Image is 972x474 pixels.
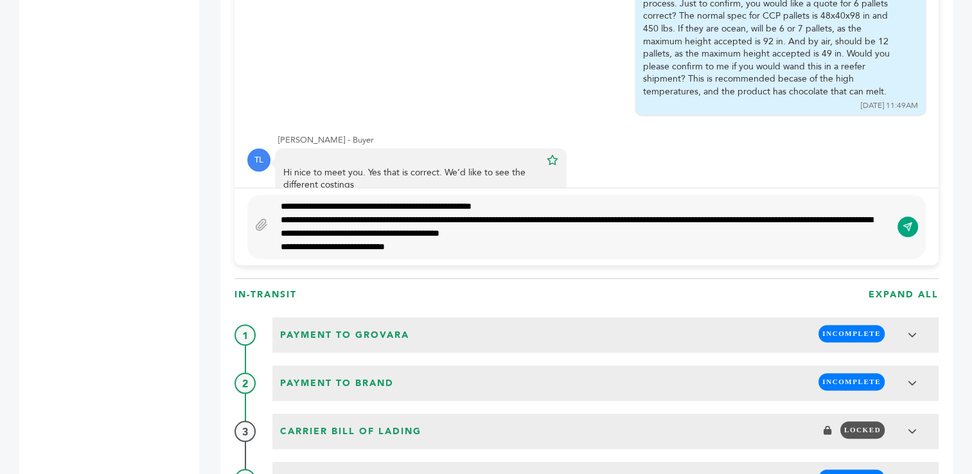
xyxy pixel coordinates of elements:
span: Payment to brand [276,373,398,394]
span: LOCKED [840,421,885,439]
h3: In-Transit [234,288,297,301]
div: Hi nice to meet you. Yes that is correct. We’d like to see the different costings [283,166,540,191]
div: TL [247,148,270,171]
span: Payment to Grovara [276,325,413,346]
h3: EXPAND ALL [869,288,939,301]
div: [DATE] 11:49AM [861,100,918,111]
span: INCOMPLETE [818,325,885,342]
span: INCOMPLETE [818,373,885,391]
div: [PERSON_NAME] - Buyer [278,134,926,146]
span: Carrier Bill of Lading [276,421,425,442]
